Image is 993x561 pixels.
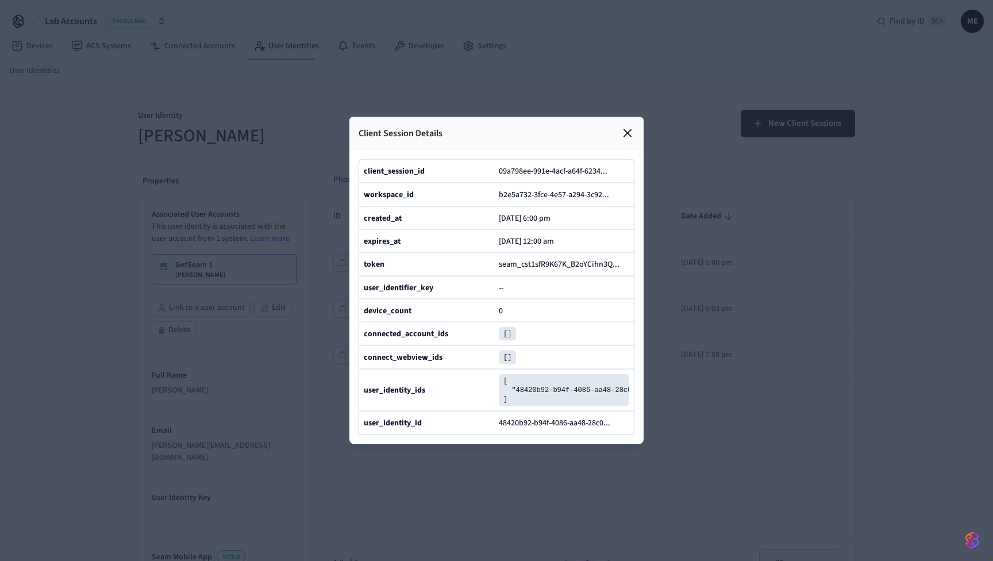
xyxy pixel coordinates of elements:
[364,417,422,429] b: user_identity_id
[364,305,411,316] b: device_count
[364,189,414,201] b: workspace_id
[499,213,551,222] p: [DATE] 6:00 pm
[364,235,401,247] b: expires_at
[364,259,384,270] b: token
[499,236,554,245] p: [DATE] 12:00 am
[496,164,619,178] button: 09a798ee-991e-4acf-a64f-6234...
[364,166,425,177] b: client_session_id
[364,282,433,293] b: user_identifier_key
[364,212,402,224] b: created_at
[499,327,516,341] pre: []
[499,351,516,364] pre: []
[364,385,425,396] b: user_identity_ids
[496,416,622,430] button: 48420b92-b94f-4086-aa48-28c0...
[965,531,979,550] img: SeamLogoGradient.69752ec5.svg
[359,126,442,140] p: Client Session Details
[364,328,448,340] b: connected_account_ids
[496,258,631,271] button: seam_cst1sfR9K67K_B2oYCihn3Q...
[496,188,621,202] button: b2e5a732-3fce-4e57-a294-3c92...
[499,305,503,316] span: 0
[499,374,629,406] pre: [ "48420b92-b94f-4086-aa48-28c04425609c" ]
[364,352,442,363] b: connect_webview_ids
[499,282,503,293] span: --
